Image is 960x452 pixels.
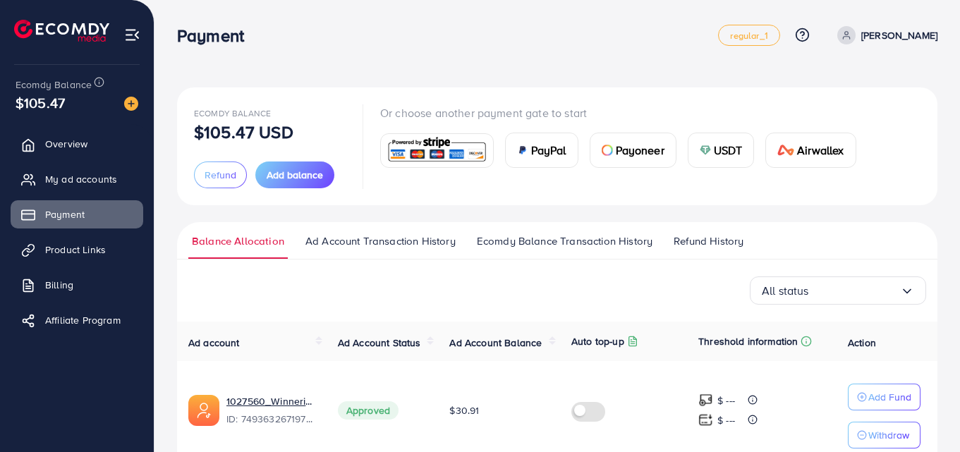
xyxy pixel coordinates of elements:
[718,25,779,46] a: regular_1
[797,142,844,159] span: Airwallex
[688,133,755,168] a: cardUSDT
[188,395,219,426] img: ic-ads-acc.e4c84228.svg
[16,78,92,92] span: Ecomdy Balance
[762,280,809,302] span: All status
[124,97,138,111] img: image
[194,161,247,188] button: Refund
[714,142,743,159] span: USDT
[11,200,143,228] a: Payment
[832,26,937,44] a: [PERSON_NAME]
[385,135,489,166] img: card
[861,27,937,44] p: [PERSON_NAME]
[900,389,949,441] iframe: Chat
[730,31,767,40] span: regular_1
[717,392,735,409] p: $ ---
[338,401,399,420] span: Approved
[616,142,664,159] span: Payoneer
[750,276,926,305] div: Search for option
[338,336,421,350] span: Ad Account Status
[380,133,494,168] a: card
[531,142,566,159] span: PayPal
[11,236,143,264] a: Product Links
[45,172,117,186] span: My ad accounts
[571,333,624,350] p: Auto top-up
[188,336,240,350] span: Ad account
[45,207,85,221] span: Payment
[194,107,271,119] span: Ecomdy Balance
[477,233,652,249] span: Ecomdy Balance Transaction History
[255,161,334,188] button: Add balance
[305,233,456,249] span: Ad Account Transaction History
[11,130,143,158] a: Overview
[226,412,315,426] span: ID: 7493632671978045448
[124,27,140,43] img: menu
[717,412,735,429] p: $ ---
[45,137,87,151] span: Overview
[602,145,613,156] img: card
[809,280,900,302] input: Search for option
[11,165,143,193] a: My ad accounts
[226,394,315,408] a: 1027560_Winnerize_1744747938584
[205,168,236,182] span: Refund
[848,336,876,350] span: Action
[590,133,676,168] a: cardPayoneer
[226,394,315,427] div: <span class='underline'>1027560_Winnerize_1744747938584</span></br>7493632671978045448
[674,233,743,249] span: Refund History
[194,123,293,140] p: $105.47 USD
[267,168,323,182] span: Add balance
[380,104,868,121] p: Or choose another payment gate to start
[848,384,920,410] button: Add Fund
[698,333,798,350] p: Threshold information
[700,145,711,156] img: card
[517,145,528,156] img: card
[45,243,106,257] span: Product Links
[777,145,794,156] img: card
[765,133,856,168] a: cardAirwallex
[505,133,578,168] a: cardPayPal
[848,422,920,448] button: Withdraw
[11,306,143,334] a: Affiliate Program
[192,233,284,249] span: Balance Allocation
[449,336,542,350] span: Ad Account Balance
[177,25,255,46] h3: Payment
[868,427,909,444] p: Withdraw
[698,393,713,408] img: top-up amount
[868,389,911,405] p: Add Fund
[45,313,121,327] span: Affiliate Program
[14,20,109,42] img: logo
[698,413,713,427] img: top-up amount
[16,92,65,113] span: $105.47
[45,278,73,292] span: Billing
[11,271,143,299] a: Billing
[449,403,479,417] span: $30.91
